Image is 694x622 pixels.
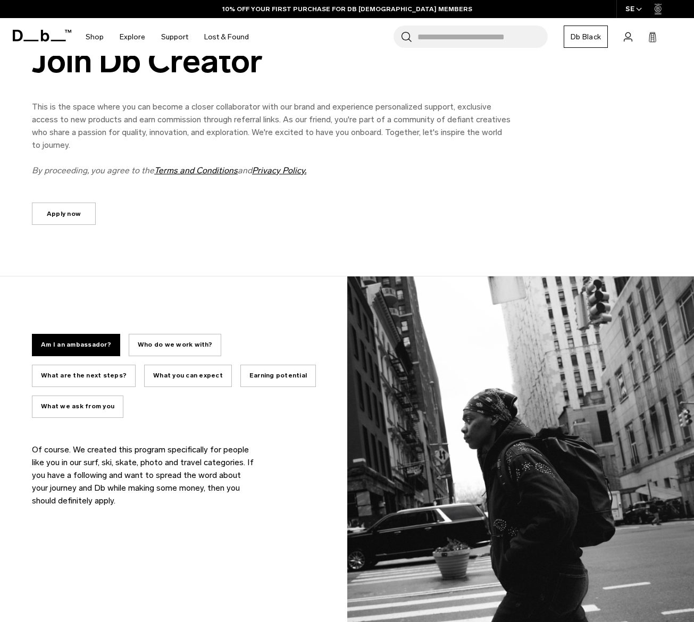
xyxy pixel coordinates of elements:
[252,165,306,175] a: Privacy Policy.
[240,365,316,387] button: Earning potential
[144,365,232,387] button: What you can expect
[238,165,252,175] em: and
[32,203,96,225] a: Apply now
[86,18,104,56] a: Shop
[32,44,511,79] div: Join Db Creator
[154,165,238,175] a: Terms and Conditions
[120,18,145,56] a: Explore
[32,365,136,387] button: What are the next steps?
[32,396,123,418] button: What we ask from you
[78,18,257,56] nav: Main Navigation
[222,4,472,14] a: 10% OFF YOUR FIRST PURCHASE FOR DB [DEMOGRAPHIC_DATA] MEMBERS
[32,334,120,356] button: Am I an ambassador?
[204,18,249,56] a: Lost & Found
[161,18,188,56] a: Support
[32,100,511,177] p: This is the space where you can become a closer collaborator with our brand and experience person...
[32,443,255,507] p: Of course. We created this program specifically for people like you in our surf, ski, skate, phot...
[129,334,221,356] button: Who do we work with?
[564,26,608,48] a: Db Black
[32,165,154,175] em: By proceeding, you agree to the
